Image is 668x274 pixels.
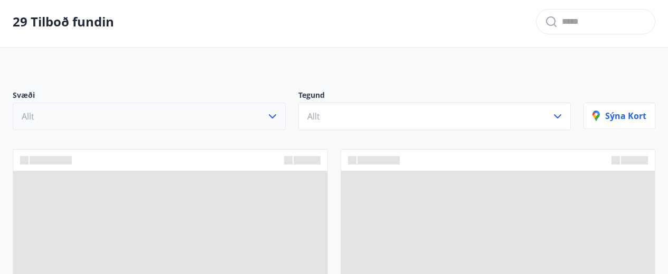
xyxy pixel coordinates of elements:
[298,103,571,130] button: Allt
[13,103,286,130] button: Allt
[592,110,646,122] p: Sýna kort
[22,111,34,122] span: Allt
[584,103,655,129] button: Sýna kort
[307,111,320,122] span: Allt
[298,90,571,103] p: Tegund
[13,90,286,103] p: Svæði
[13,13,114,31] p: 29 Tilboð fundin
